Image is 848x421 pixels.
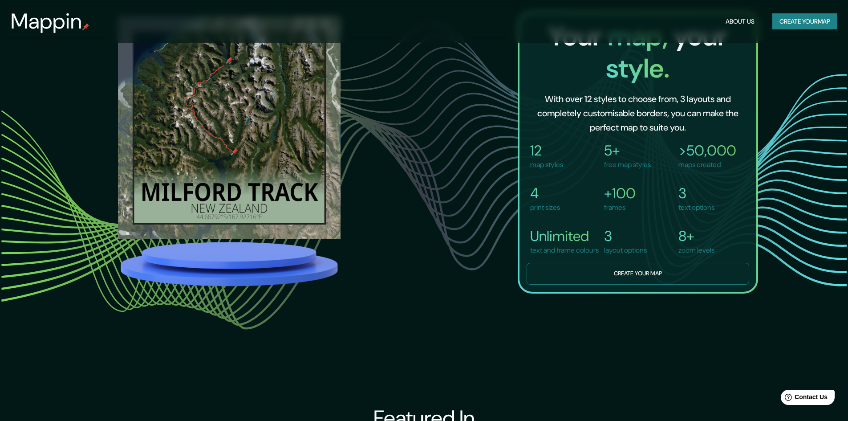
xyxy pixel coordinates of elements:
[82,23,89,30] img: mappin-pin
[678,142,736,159] h4: >50,000
[678,202,714,213] p: text options
[606,51,669,86] span: style.
[530,159,563,170] p: map styles
[604,245,647,256] p: layout options
[604,202,636,213] p: frames
[530,142,563,159] h4: 12
[530,184,560,202] h4: 4
[530,227,599,245] h4: Unlimited
[678,245,714,256] p: zoom levels
[678,159,736,170] p: maps created
[604,142,651,159] h4: 5+
[118,16,341,239] img: milford-track.png
[678,227,714,245] h4: 8+
[604,184,636,202] h4: +100
[527,263,749,285] button: Create your map
[722,13,758,30] button: About Us
[772,13,837,30] button: Create yourmap
[769,386,838,411] iframe: Help widget launcher
[11,9,82,34] h3: Mappin
[530,202,560,213] p: print sizes
[118,239,341,289] img: platform.png
[530,245,599,256] p: text and frame colours
[527,20,749,85] h2: Your your
[604,159,651,170] p: free map styles
[678,184,714,202] h4: 3
[604,227,647,245] h4: 3
[534,92,742,135] h6: With over 12 styles to choose from, 3 layouts and completely customisable borders, you can make t...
